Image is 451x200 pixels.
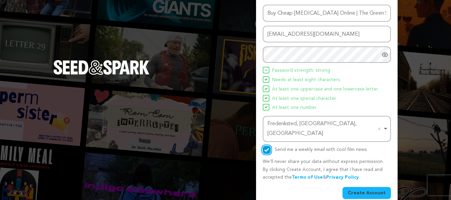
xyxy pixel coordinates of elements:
[343,187,391,199] button: Create Account
[272,76,341,84] span: Needs at least eight characters.
[376,126,383,132] button: Remove item: 'ChIJC5KRmDXOGowR_Pc28d6Ka5k'
[265,69,267,71] img: Seed&Spark Icon
[267,119,382,139] div: Frederiksted, [GEOGRAPHIC_DATA], [GEOGRAPHIC_DATA]
[272,104,317,112] span: At least one number.
[292,175,323,180] a: Terms of Use
[263,5,391,22] input: Name
[272,67,330,75] span: Password strength: strong
[265,97,267,99] img: Seed&Spark Icon
[265,87,267,90] img: Seed&Spark Icon
[265,78,267,81] img: Seed&Spark Icon
[53,60,150,88] a: Seed&Spark Homepage
[275,147,367,152] label: Send me a weekly email with cool film news
[263,158,391,182] p: We’ll never share your data without express permission. By clicking Create Account, I agree that ...
[265,106,267,109] img: Seed&Spark Icon
[53,60,150,75] img: Seed&Spark Logo
[263,26,391,43] input: Email address
[326,175,359,180] a: Privacy Policy
[272,85,379,93] span: At least one uppercase and one lowercase letter.
[382,51,388,58] a: Show password as plain text. Warning: this will display your password on the screen.
[272,95,337,103] span: At least one special character.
